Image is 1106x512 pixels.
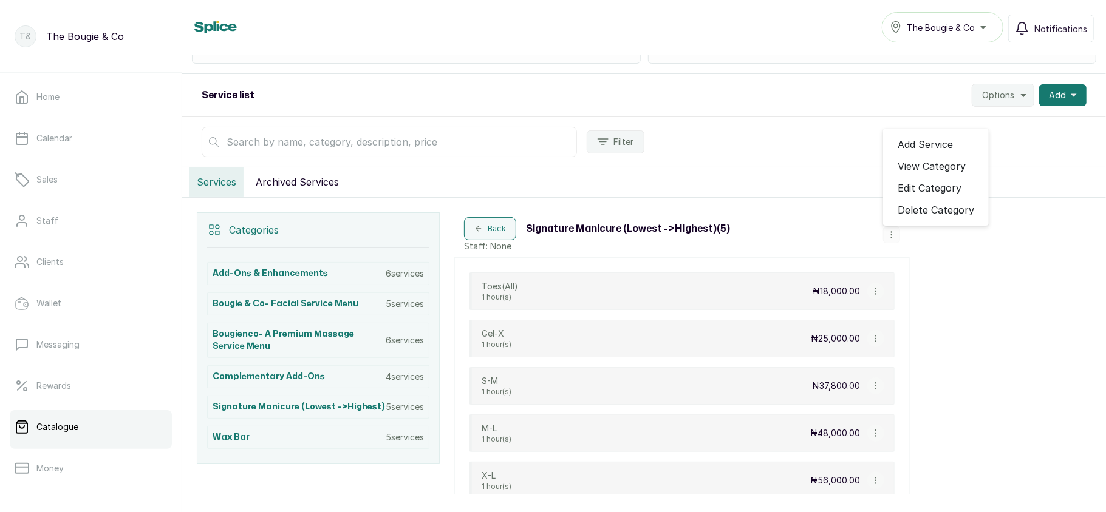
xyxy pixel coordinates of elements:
h2: Service list [202,88,254,103]
span: Filter [614,136,634,148]
button: Notifications [1008,15,1094,42]
button: Options [972,84,1034,107]
span: Edit Category [898,181,961,195]
p: 4 services [386,371,424,383]
span: Add Service [898,137,953,152]
p: The Bougie & Co [46,29,124,44]
span: View Category [898,159,966,173]
p: S-M [482,375,511,387]
button: The Bougie & Co [882,12,1003,42]
p: 5 services [386,401,424,413]
ul: Menu [883,129,989,226]
button: Back [464,217,516,240]
span: The Bougie & Co [907,21,975,34]
p: 1 hour(s) [482,482,511,491]
input: Search by name, category, description, price [202,127,577,157]
p: 1 hour(s) [482,434,511,444]
p: ₦18,000.00 [813,285,860,297]
a: Catalogue [10,410,172,444]
span: Delete Category [898,203,974,217]
button: Archived Services [248,167,346,197]
p: Home [36,91,60,103]
p: Sales [36,173,58,186]
span: Notifications [1034,22,1087,35]
a: Clients [10,245,172,279]
p: Categories [229,223,279,237]
p: ₦25,000.00 [811,332,860,345]
h3: Complementary Add-ons [213,371,325,383]
div: Toes(All)1 hour(s) [482,280,518,302]
p: Staff: None [464,240,730,252]
a: Calendar [10,121,172,155]
button: Filter [587,130,644,153]
a: Staff [10,204,172,238]
a: Money [10,451,172,485]
p: T& [20,30,32,42]
div: M-L1 hour(s) [482,422,511,444]
p: Gel-X [482,328,511,340]
h3: Signature Manicure (Lowest ->Highest) [213,401,385,413]
p: Wallet [36,297,61,309]
p: Calendar [36,132,72,144]
p: ₦37,800.00 [812,380,860,392]
h3: Wax Bar [213,431,250,443]
a: Wallet [10,286,172,320]
a: Home [10,80,172,114]
button: Services [189,167,244,197]
div: S-M1 hour(s) [482,375,511,397]
p: M-L [482,422,511,434]
h3: Bougienco- A premium Massage Service Menu [213,328,386,352]
p: 5 services [386,298,424,310]
h3: Add-ons & Enhancements [213,268,328,280]
p: 1 hour(s) [482,292,518,302]
div: Gel-X1 hour(s) [482,328,511,349]
p: 6 services [386,268,424,280]
span: Add [1049,89,1066,101]
p: 1 hour(s) [482,340,511,349]
p: Money [36,462,64,474]
span: Options [982,89,1014,101]
p: 5 services [386,431,424,443]
button: Add [1039,84,1087,106]
h3: Signature Manicure (Lowest ->Highest) ( 5 ) [526,221,730,236]
p: 1 hour(s) [482,387,511,397]
p: ₦48,000.00 [810,427,860,439]
div: X-L1 hour(s) [482,470,511,491]
p: Clients [36,256,64,268]
a: Rewards [10,369,172,403]
p: Toes(All) [482,280,518,292]
p: ₦56,000.00 [810,474,860,487]
p: Messaging [36,339,80,351]
p: 6 services [386,334,424,346]
a: Sales [10,163,172,197]
p: X-L [482,470,511,482]
a: Messaging [10,328,172,362]
p: Staff [36,215,58,227]
p: Catalogue [36,421,78,433]
p: Rewards [36,380,71,392]
h3: Bougie & Co- Facial Service Menu [213,298,358,310]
